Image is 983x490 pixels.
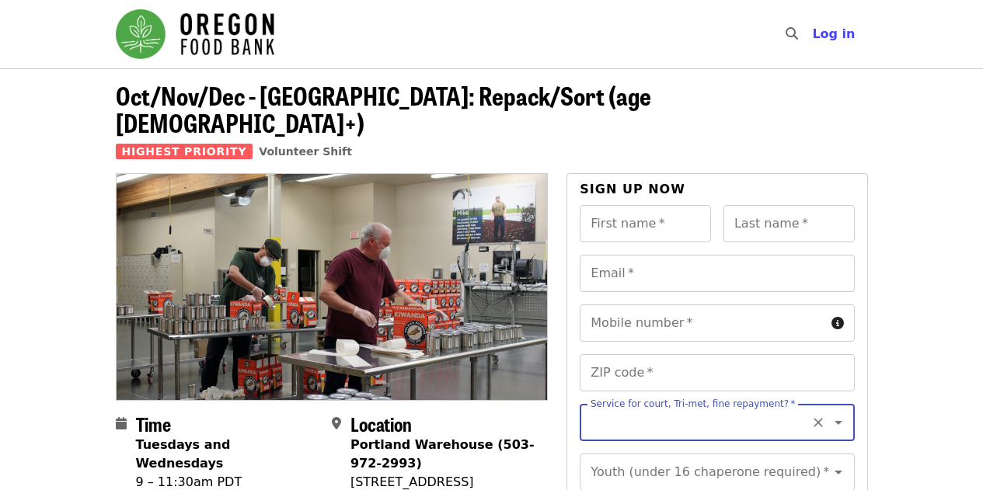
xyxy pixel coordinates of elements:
[786,26,798,41] i: search icon
[580,304,824,342] input: Mobile number
[136,410,171,437] span: Time
[332,416,341,431] i: map-marker-alt icon
[828,412,849,433] button: Open
[117,174,548,399] img: Oct/Nov/Dec - Portland: Repack/Sort (age 16+) organized by Oregon Food Bank
[831,316,844,331] i: circle-info icon
[116,77,651,141] span: Oct/Nov/Dec - [GEOGRAPHIC_DATA]: Repack/Sort (age [DEMOGRAPHIC_DATA]+)
[580,182,685,196] span: Sign up now
[580,255,854,292] input: Email
[350,437,535,471] strong: Portland Warehouse (503-972-2993)
[828,461,849,483] button: Open
[136,437,231,471] strong: Tuesdays and Wednesdays
[723,205,855,242] input: Last name
[350,410,412,437] span: Location
[116,416,127,431] i: calendar icon
[807,412,829,433] button: Clear
[580,205,711,242] input: First name
[807,16,820,53] input: Search
[580,354,854,391] input: ZIP code
[812,26,855,41] span: Log in
[116,144,253,159] span: Highest Priority
[259,145,352,158] a: Volunteer Shift
[800,19,867,50] button: Log in
[116,9,274,59] img: Oregon Food Bank - Home
[591,399,796,408] label: Service for court, Tri-met, fine repayment?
